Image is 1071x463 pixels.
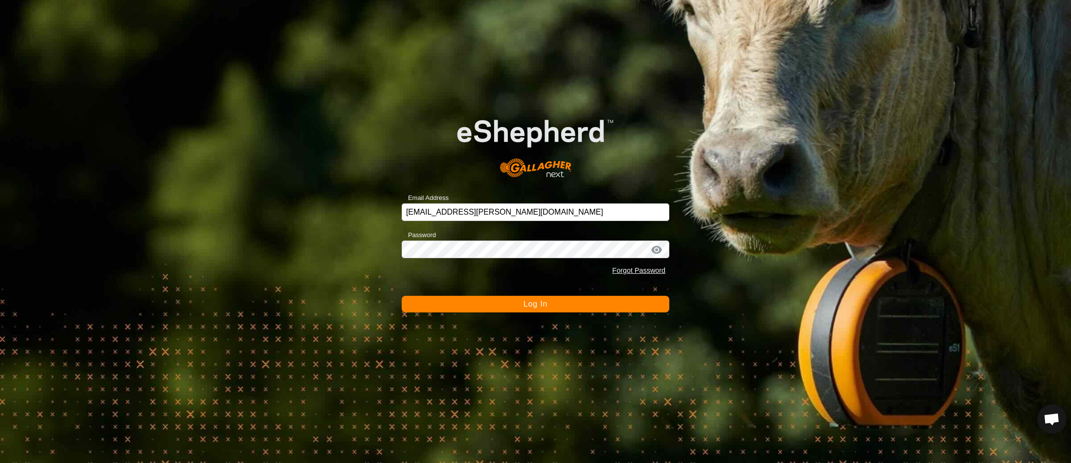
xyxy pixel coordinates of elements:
[402,230,436,240] label: Password
[524,300,547,308] span: Log In
[612,266,665,274] a: Forgot Password
[429,97,643,189] img: E-shepherd Logo
[402,203,669,221] input: Email Address
[402,296,669,312] button: Log In
[1037,404,1067,434] div: Open chat
[402,193,449,203] label: Email Address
